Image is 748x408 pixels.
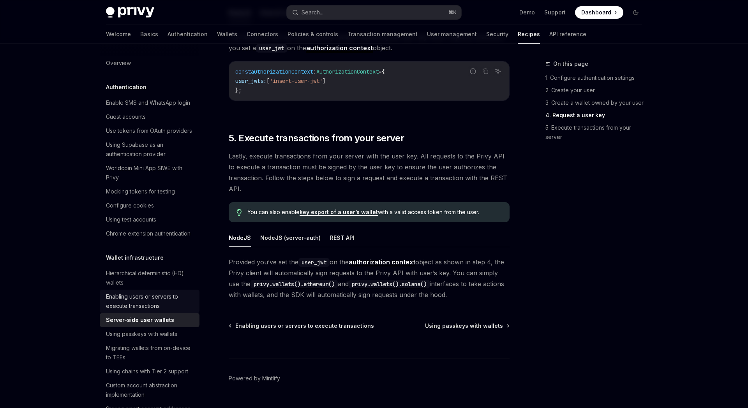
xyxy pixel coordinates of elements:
[302,8,323,17] div: Search...
[306,44,373,52] a: authorization context
[247,208,502,216] span: You can also enable with a valid access token from the user.
[379,68,382,75] span: =
[106,7,154,18] img: dark logo
[519,9,535,16] a: Demo
[581,9,611,16] span: Dashboard
[229,229,251,247] button: NodeJS
[235,68,251,75] span: const
[100,378,199,402] a: Custom account abstraction implementation
[106,201,154,210] div: Configure cookies
[518,25,540,44] a: Recipes
[106,229,191,238] div: Chrome extension authentication
[106,315,174,325] div: Server-side user wallets
[100,213,199,227] a: Using test accounts
[349,280,430,288] a: privy.wallets().solana()
[288,25,338,44] a: Policies & controls
[106,343,195,362] div: Migrating wallets from on-device to TEEs
[100,341,199,364] a: Migrating wallets from on-device to TEEs
[330,229,355,247] button: REST API
[100,364,199,378] a: Using chains with Tier 2 support
[229,151,510,194] span: Lastly, execute transactions from your server with the user key. All requests to the Privy API to...
[247,25,278,44] a: Connectors
[235,77,266,84] span: user_jwts:
[229,257,510,300] span: Provided you’ve set the on the object as shown in step 4, the Privy client will automatically sig...
[106,253,164,262] h5: Wallet infrastructure
[100,227,199,241] a: Chrome extension authentication
[382,68,385,75] span: {
[313,68,316,75] span: :
[106,381,195,399] div: Custom account abstraction implementation
[106,58,131,68] div: Overview
[100,266,199,290] a: Hierarchical deterministic (HD) wallets
[168,25,208,44] a: Authentication
[235,87,242,94] span: };
[256,44,287,53] code: user_jwt
[106,140,195,159] div: Using Supabase as an authentication provider
[236,209,242,216] svg: Tip
[425,322,509,330] a: Using passkeys with wallets
[300,209,378,216] a: key export of a user’s wallet
[106,25,131,44] a: Welcome
[229,375,280,382] a: Powered by Mintlify
[229,322,374,330] a: Enabling users or servers to execute transactions
[448,9,457,16] span: ⌘ K
[106,83,146,92] h5: Authentication
[545,109,648,121] a: 4. Request a user key
[468,66,478,76] button: Report incorrect code
[235,322,374,330] span: Enabling users or servers to execute transactions
[251,280,338,288] code: privy.wallets().ethereum()
[251,68,313,75] span: authorizationContext
[323,77,326,84] span: ]
[545,121,648,143] a: 5. Execute transactions from your server
[106,269,195,287] div: Hierarchical deterministic (HD) wallets
[229,132,404,144] span: 5. Execute transactions from your server
[100,290,199,313] a: Enabling users or servers to execute transactions
[251,280,338,288] a: privy.wallets().ethereum()
[100,327,199,341] a: Using passkeys with wallets
[545,97,648,109] a: 3. Create a wallet owned by your user
[106,98,190,107] div: Enable SMS and WhatsApp login
[140,25,158,44] a: Basics
[544,9,566,16] a: Support
[260,229,321,247] button: NodeJS (server-auth)
[106,187,175,196] div: Mocking tokens for testing
[217,25,237,44] a: Wallets
[100,313,199,327] a: Server-side user wallets
[545,84,648,97] a: 2. Create your user
[287,5,461,19] button: Search...⌘K
[100,124,199,138] a: Use tokens from OAuth providers
[100,56,199,70] a: Overview
[553,59,588,69] span: On this page
[493,66,503,76] button: Ask AI
[106,126,192,135] div: Use tokens from OAuth providers
[100,161,199,185] a: Worldcoin Mini App SIWE with Privy
[549,25,586,44] a: API reference
[106,367,188,376] div: Using chains with Tier 2 support
[106,164,195,182] div: Worldcoin Mini App SIWE with Privy
[100,199,199,213] a: Configure cookies
[298,258,330,267] code: user_jwt
[545,72,648,84] a: 1. Configure authentication settings
[100,185,199,199] a: Mocking tokens for testing
[106,112,146,121] div: Guest accounts
[266,77,270,84] span: [
[427,25,477,44] a: User management
[630,6,642,19] button: Toggle dark mode
[100,138,199,161] a: Using Supabase as an authentication provider
[349,258,415,266] a: authorization context
[106,215,156,224] div: Using test accounts
[270,77,323,84] span: 'insert-user-jwt'
[100,110,199,124] a: Guest accounts
[486,25,508,44] a: Security
[349,280,430,288] code: privy.wallets().solana()
[316,68,379,75] span: AuthorizationContext
[348,25,418,44] a: Transaction management
[425,322,503,330] span: Using passkeys with wallets
[106,329,177,339] div: Using passkeys with wallets
[480,66,490,76] button: Copy the contents from the code block
[575,6,623,19] a: Dashboard
[106,292,195,311] div: Enabling users or servers to execute transactions
[100,96,199,110] a: Enable SMS and WhatsApp login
